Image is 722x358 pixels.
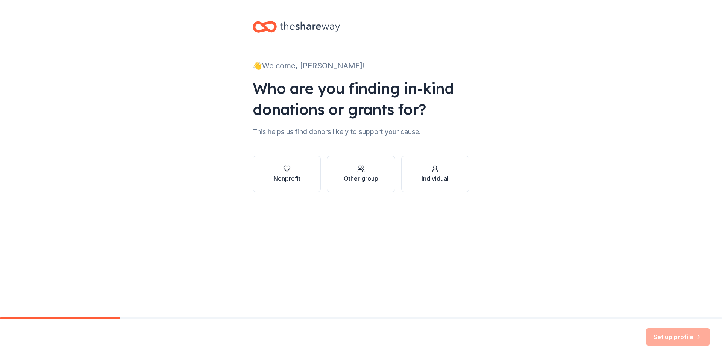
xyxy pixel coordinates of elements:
[253,156,321,192] button: Nonprofit
[253,60,469,72] div: 👋 Welcome, [PERSON_NAME]!
[273,174,300,183] div: Nonprofit
[253,78,469,120] div: Who are you finding in-kind donations or grants for?
[422,174,449,183] div: Individual
[327,156,395,192] button: Other group
[253,126,469,138] div: This helps us find donors likely to support your cause.
[344,174,378,183] div: Other group
[401,156,469,192] button: Individual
